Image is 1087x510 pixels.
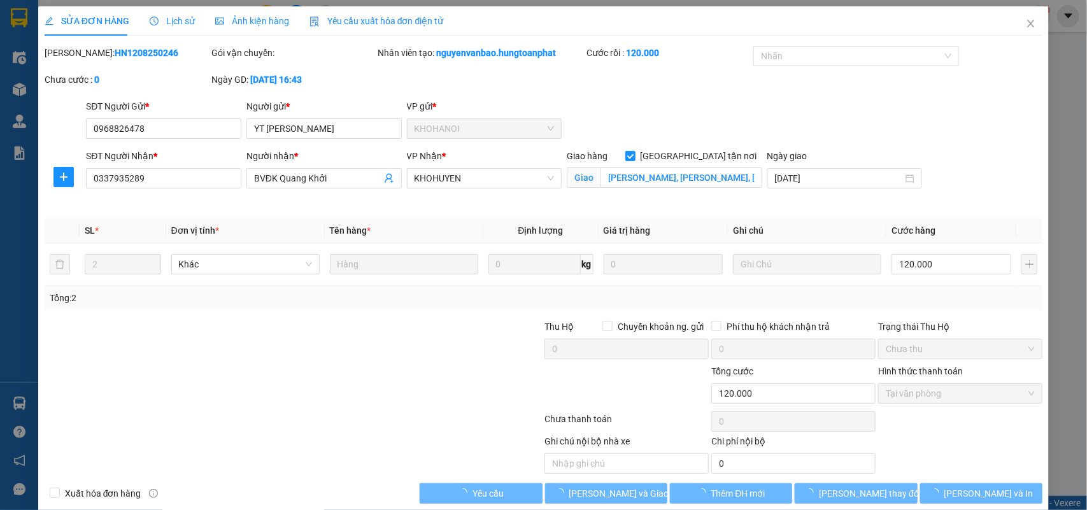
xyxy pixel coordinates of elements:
span: Thêm ĐH mới [711,486,765,500]
img: icon [309,17,320,27]
span: close [1026,18,1036,29]
b: 0 [94,74,99,85]
span: Thu Hộ [544,322,574,332]
span: Chưa thu [886,339,1035,358]
b: HN1208250246 [115,48,178,58]
span: [PERSON_NAME] và Giao hàng [569,486,692,500]
span: info-circle [149,489,158,498]
input: Ngày giao [775,171,904,185]
span: Giao [567,167,600,188]
span: kg [581,254,593,274]
span: Yêu cầu [472,486,504,500]
button: Yêu cầu [420,483,542,504]
span: KHOHANOI [415,119,555,138]
div: Tổng: 2 [50,291,420,305]
span: [PERSON_NAME] thay đổi [819,486,921,500]
span: picture [215,17,224,25]
span: [PERSON_NAME] và In [944,486,1034,500]
div: SĐT Người Nhận [86,149,241,163]
span: Phí thu hộ khách nhận trả [721,320,835,334]
div: SĐT Người Gửi [86,99,241,113]
span: KHOHUYEN [415,169,555,188]
b: nguyenvanbao.hungtoanphat [437,48,557,58]
span: Định lượng [518,225,564,236]
button: plus [53,167,74,187]
span: loading [555,488,569,497]
th: Ghi chú [728,218,886,243]
span: loading [805,488,819,497]
span: Cước hàng [892,225,935,236]
span: Ảnh kiện hàng [215,16,289,26]
span: Khác [179,255,312,274]
div: Người nhận [246,149,402,163]
span: SỬA ĐƠN HÀNG [45,16,129,26]
button: [PERSON_NAME] thay đổi [795,483,917,504]
span: user-add [384,173,394,183]
span: Tổng cước [711,366,753,376]
label: Ngày giao [767,151,807,161]
div: Chưa cước : [45,73,209,87]
b: 120.000 [626,48,659,58]
button: [PERSON_NAME] và In [920,483,1042,504]
span: loading [458,488,472,497]
input: Nhập ghi chú [544,453,709,474]
div: Gói vận chuyển: [211,46,376,60]
div: Ngày GD: [211,73,376,87]
span: Lịch sử [150,16,195,26]
input: Ghi Chú [733,254,881,274]
span: Giao hàng [567,151,607,161]
button: [PERSON_NAME] và Giao hàng [545,483,667,504]
span: Đơn vị tính [171,225,219,236]
button: delete [50,254,70,274]
div: Chưa thanh toán [544,412,711,434]
span: edit [45,17,53,25]
span: plus [54,172,73,182]
span: loading [930,488,944,497]
button: Close [1013,6,1049,42]
input: Giao tận nơi [600,167,762,188]
b: [DATE] 16:43 [250,74,302,85]
div: Trạng thái Thu Hộ [878,320,1042,334]
span: clock-circle [150,17,159,25]
div: Cước rồi : [586,46,751,60]
span: SL [85,225,95,236]
input: 0 [604,254,723,274]
span: [GEOGRAPHIC_DATA] tận nơi [636,149,762,163]
span: Chuyển khoản ng. gửi [613,320,709,334]
div: Chi phí nội bộ [711,434,876,453]
div: Người gửi [246,99,402,113]
div: VP gửi [407,99,562,113]
input: VD: Bàn, Ghế [330,254,478,274]
span: Yêu cầu xuất hóa đơn điện tử [309,16,444,26]
label: Hình thức thanh toán [878,366,963,376]
button: Thêm ĐH mới [670,483,792,504]
div: [PERSON_NAME]: [45,46,209,60]
span: Tại văn phòng [886,384,1035,403]
span: VP Nhận [407,151,443,161]
div: Nhân viên tạo: [378,46,584,60]
div: Ghi chú nội bộ nhà xe [544,434,709,453]
span: loading [697,488,711,497]
span: Tên hàng [330,225,371,236]
button: plus [1021,254,1037,274]
span: Giá trị hàng [604,225,651,236]
span: Xuất hóa đơn hàng [60,486,146,500]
